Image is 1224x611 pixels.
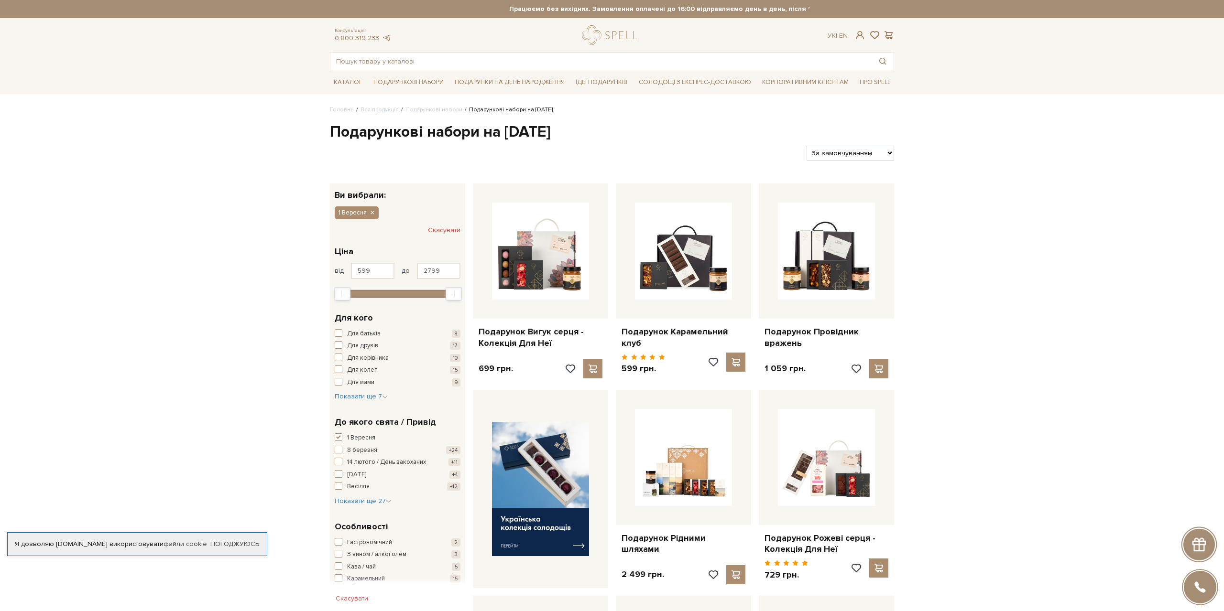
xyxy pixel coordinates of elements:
button: 1 Вересня [335,206,379,219]
button: Для батьків 8 [335,329,460,339]
span: +24 [446,446,460,454]
a: Головна [330,106,354,113]
button: Для друзів 17 [335,341,460,351]
button: Скасувати [428,223,460,238]
input: Пошук товару у каталозі [330,53,872,70]
span: 9 [452,378,460,386]
span: 10 [450,354,460,362]
div: Я дозволяю [DOMAIN_NAME] використовувати [8,540,267,548]
span: 8 [452,330,460,338]
span: Подарункові набори [370,75,448,90]
div: Ви вибрали: [330,183,465,199]
a: Подарунок Рідними шляхами [622,533,745,555]
a: Вся продукція [361,106,399,113]
span: 15 [450,575,460,583]
span: Ідеї подарунків [572,75,631,90]
strong: Працюємо без вихідних. Замовлення оплачені до 16:00 відправляємо день в день, після 16:00 - насту... [415,5,979,13]
a: Подарунок Провідник вражень [765,326,888,349]
span: З вином / алкоголем [347,550,406,559]
span: Весілля [347,482,370,492]
span: 17 [450,342,460,350]
span: +11 [448,458,460,466]
h1: Подарункові набори на [DATE] [330,122,894,142]
span: 5 [452,563,460,571]
button: Показати ще 27 [335,496,392,506]
span: Консультація: [335,28,391,34]
span: | [836,32,837,40]
p: 2 499 грн. [622,569,664,580]
p: 599 грн. [622,363,665,374]
span: До якого свята / Привід [335,416,436,429]
a: telegram [382,34,391,42]
button: Скасувати [330,591,374,606]
p: 1 059 грн. [765,363,806,374]
span: Для колег [347,365,377,375]
a: Подарунок Карамельний клуб [622,326,745,349]
span: Показати ще 27 [335,497,392,505]
button: Весілля +12 [335,482,460,492]
span: 2 [451,538,460,547]
li: Подарункові набори на [DATE] [462,106,553,114]
a: Подарункові набори [405,106,462,113]
span: Ціна [335,245,353,258]
span: +12 [447,482,460,491]
p: 699 грн. [479,363,513,374]
button: 14 лютого / День закоханих +11 [335,458,460,467]
button: Кава / чай 5 [335,562,460,572]
a: Подарунок Рожеві серця - Колекція Для Неї [765,533,888,555]
input: Ціна [351,263,394,279]
div: Min [334,287,350,300]
span: Про Spell [856,75,894,90]
button: [DATE] +4 [335,470,460,480]
p: 729 грн. [765,569,808,580]
span: Кава / чай [347,562,376,572]
span: 1 Вересня [347,433,375,443]
button: Пошук товару у каталозі [872,53,894,70]
span: Каталог [330,75,366,90]
img: banner [492,422,589,556]
button: Карамельний 15 [335,574,460,584]
span: Для батьків [347,329,381,339]
a: logo [582,25,642,45]
a: Солодощі з експрес-доставкою [635,74,755,90]
button: Показати ще 7 [335,392,388,401]
a: Корпоративним клієнтам [758,74,852,90]
span: 15 [450,366,460,374]
span: Для друзів [347,341,378,351]
button: 8 березня +24 [335,446,460,455]
button: Для керівника 10 [335,354,460,363]
span: [DATE] [347,470,366,480]
span: 1 Вересня [339,208,367,217]
span: Для мами [347,378,374,387]
button: Для колег 15 [335,365,460,375]
button: Гастрономічний 2 [335,538,460,547]
span: Для кого [335,311,373,324]
a: En [839,32,848,40]
div: Max [446,287,462,300]
span: від [335,267,344,275]
span: Подарунки на День народження [451,75,568,90]
span: Гастрономічний [347,538,392,547]
a: 0 800 319 233 [335,34,379,42]
span: до [402,267,410,275]
span: 8 березня [347,446,377,455]
button: З вином / алкоголем 3 [335,550,460,559]
span: 14 лютого / День закоханих [347,458,426,467]
span: 3 [451,550,460,558]
input: Ціна [417,263,460,279]
span: Карамельний [347,574,385,584]
a: Подарунок Вигук серця - Колекція Для Неї [479,326,602,349]
span: Для керівника [347,354,389,363]
a: файли cookie [164,540,207,548]
a: Погоджуюсь [210,540,259,548]
span: Особливості [335,520,388,533]
span: +4 [449,471,460,479]
button: 1 Вересня [335,433,460,443]
button: Для мами 9 [335,378,460,387]
div: Ук [828,32,848,40]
